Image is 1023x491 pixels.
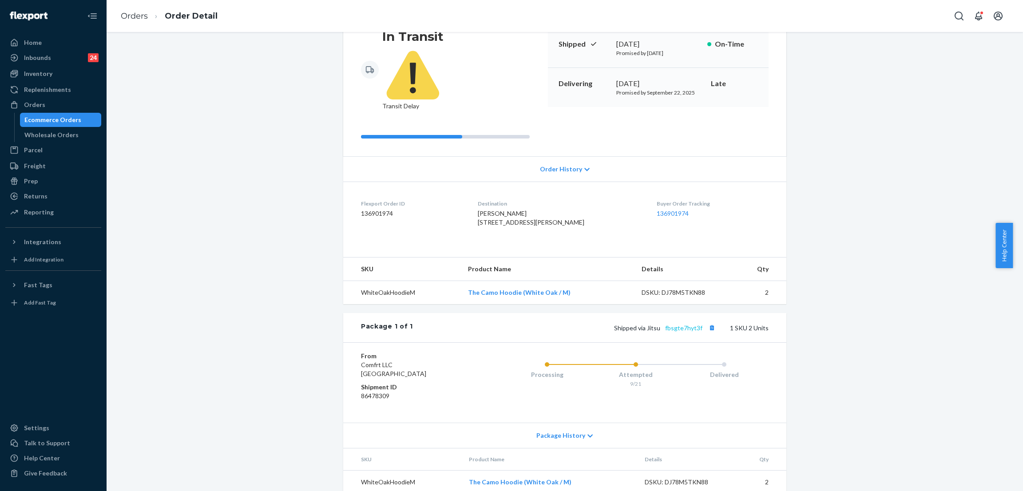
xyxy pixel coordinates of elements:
[5,159,101,173] a: Freight
[343,257,461,281] th: SKU
[680,370,769,379] div: Delivered
[616,89,700,96] p: Promised by September 22, 2025
[5,174,101,188] a: Prep
[24,208,54,217] div: Reporting
[5,51,101,65] a: Inbounds24
[165,11,218,21] a: Order Detail
[361,392,467,400] dd: 86478309
[711,79,758,89] p: Late
[638,448,735,471] th: Details
[83,7,101,25] button: Close Navigation
[950,7,968,25] button: Open Search Box
[469,478,571,486] a: The Camo Hoodie (White Oak / M)
[24,131,79,139] div: Wholesale Orders
[616,79,700,89] div: [DATE]
[24,238,61,246] div: Integrations
[24,256,63,263] div: Add Integration
[361,209,464,218] dd: 136901974
[361,322,413,333] div: Package 1 of 1
[5,235,101,249] button: Integrations
[382,28,444,44] h3: In Transit
[657,200,769,207] dt: Buyer Order Tracking
[642,288,725,297] div: DSKU: DJ78M5TKN88
[5,466,101,480] button: Give Feedback
[536,431,585,440] span: Package History
[503,370,591,379] div: Processing
[20,113,102,127] a: Ecommerce Orders
[657,210,689,217] a: 136901974
[616,39,700,49] div: [DATE]
[24,469,67,478] div: Give Feedback
[5,278,101,292] button: Fast Tags
[24,85,71,94] div: Replenishments
[995,223,1013,268] button: Help Center
[735,448,786,471] th: Qty
[88,53,99,62] div: 24
[121,11,148,21] a: Orders
[24,53,51,62] div: Inbounds
[24,192,48,201] div: Returns
[5,83,101,97] a: Replenishments
[989,7,1007,25] button: Open account menu
[645,478,728,487] div: DSKU: DJ78M5TKN88
[10,12,48,20] img: Flexport logo
[343,281,461,305] td: WhiteOakHoodieM
[413,322,769,333] div: 1 SKU 2 Units
[665,324,702,332] a: fbsgte7hyt3f
[18,6,50,14] span: Support
[24,299,56,306] div: Add Fast Tag
[5,67,101,81] a: Inventory
[382,44,444,110] span: Transit Delay
[24,115,81,124] div: Ecommerce Orders
[24,454,60,463] div: Help Center
[24,177,38,186] div: Prep
[478,200,643,207] dt: Destination
[5,143,101,157] a: Parcel
[559,79,609,89] p: Delivering
[24,281,52,289] div: Fast Tags
[361,200,464,207] dt: Flexport Order ID
[24,424,49,432] div: Settings
[461,257,634,281] th: Product Name
[5,421,101,435] a: Settings
[706,322,718,333] button: Copy tracking number
[343,448,462,471] th: SKU
[361,383,467,392] dt: Shipment ID
[5,205,101,219] a: Reporting
[732,281,786,305] td: 2
[5,451,101,465] a: Help Center
[24,439,70,447] div: Talk to Support
[5,36,101,50] a: Home
[634,257,732,281] th: Details
[468,289,571,296] a: The Camo Hoodie (White Oak / M)
[591,380,680,388] div: 9/21
[616,49,700,57] p: Promised by [DATE]
[614,324,718,332] span: Shipped via Jitsu
[24,38,42,47] div: Home
[114,3,225,29] ol: breadcrumbs
[5,98,101,112] a: Orders
[732,257,786,281] th: Qty
[361,352,467,360] dt: From
[462,448,637,471] th: Product Name
[5,189,101,203] a: Returns
[970,7,987,25] button: Open notifications
[715,39,758,49] p: On-Time
[5,253,101,267] a: Add Integration
[559,39,609,49] p: Shipped
[540,165,582,174] span: Order History
[24,162,46,170] div: Freight
[591,370,680,379] div: Attempted
[24,100,45,109] div: Orders
[478,210,584,226] span: [PERSON_NAME] [STREET_ADDRESS][PERSON_NAME]
[20,128,102,142] a: Wholesale Orders
[24,146,43,154] div: Parcel
[5,296,101,310] a: Add Fast Tag
[24,69,52,78] div: Inventory
[5,436,101,450] button: Talk to Support
[361,361,426,377] span: Comfrt LLC [GEOGRAPHIC_DATA]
